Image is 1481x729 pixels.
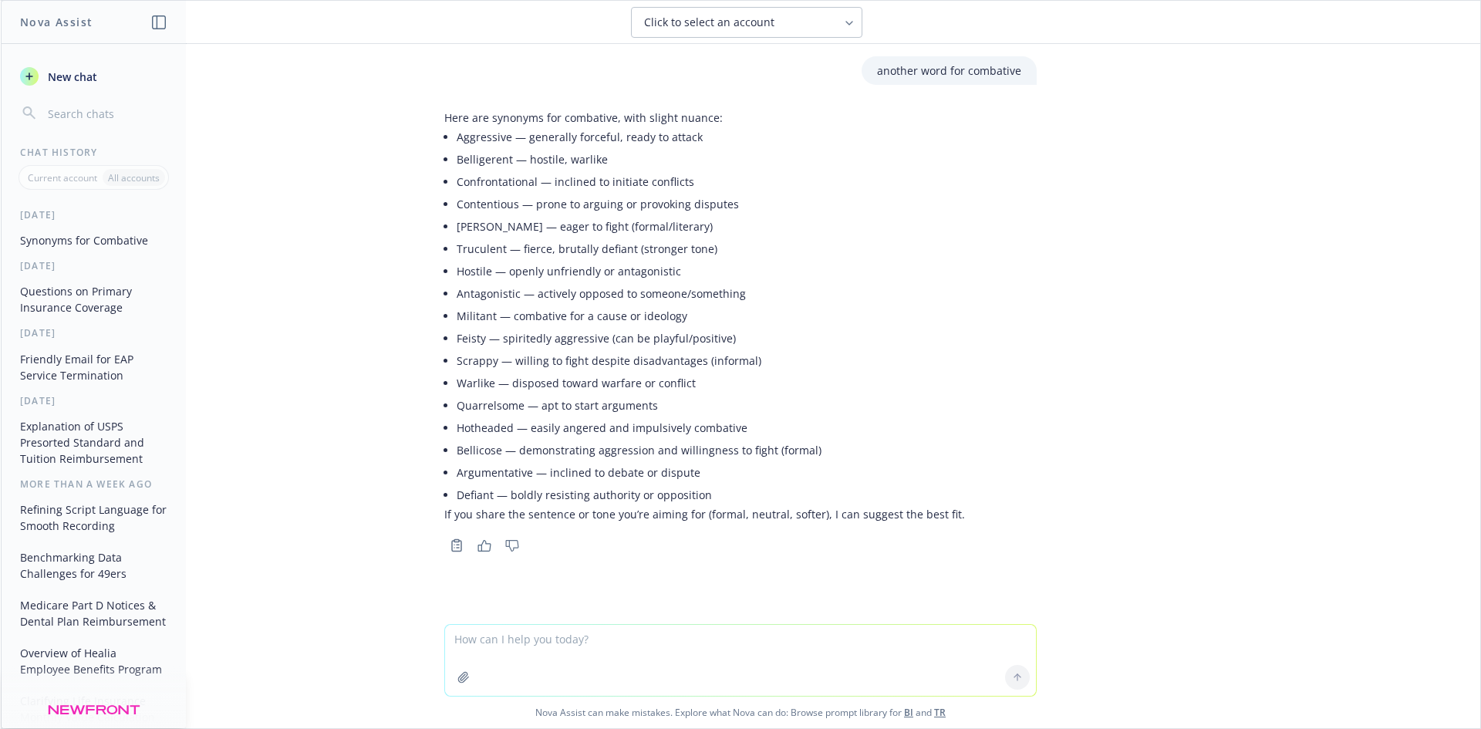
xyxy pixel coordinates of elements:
span: New chat [45,69,97,85]
button: Overview of Healia Employee Benefits Program [14,640,174,682]
li: Scrappy — willing to fight despite disadvantages (informal) [457,349,965,372]
li: Defiant — boldly resisting authority or opposition [457,484,965,506]
button: Thumbs down [500,535,525,556]
li: Hostile — openly unfriendly or antagonistic [457,260,965,282]
div: [DATE] [2,326,186,339]
span: Nova Assist can make mistakes. Explore what Nova can do: Browse prompt library for and [7,697,1474,728]
button: Medicare Part D Notices & Dental Plan Reimbursement [14,592,174,634]
span: Click to select an account [644,15,774,30]
svg: Copy to clipboard [450,538,464,552]
li: Militant — combative for a cause or ideology [457,305,965,327]
button: Friendly Email for EAP Service Termination [14,346,174,388]
li: Warlike — disposed toward warfare or conflict [457,372,965,394]
li: Belligerent — hostile, warlike [457,148,965,170]
li: Aggressive — generally forceful, ready to attack [457,126,965,148]
li: Argumentative — inclined to debate or dispute [457,461,965,484]
div: [DATE] [2,259,186,272]
li: Truculent — fierce, brutally defiant (stronger tone) [457,238,965,260]
button: Questions on Primary Insurance Coverage [14,278,174,320]
input: Search chats [45,103,167,124]
h1: Nova Assist [20,14,93,30]
a: BI [904,706,913,719]
li: Bellicose — demonstrating aggression and willingness to fight (formal) [457,439,965,461]
button: Explanation of USPS Presorted Standard and Tuition Reimbursement [14,413,174,471]
p: another word for combative [877,62,1021,79]
button: New chat [14,62,174,90]
p: Current account [28,171,97,184]
li: [PERSON_NAME] — eager to fight (formal/literary) [457,215,965,238]
a: TR [934,706,946,719]
button: Benchmarking Data Challenges for 49ers [14,545,174,586]
p: Here are synonyms for combative, with slight nuance: [444,110,965,126]
li: Hotheaded — easily angered and impulsively combative [457,417,965,439]
li: Contentious — prone to arguing or provoking disputes [457,193,965,215]
p: If you share the sentence or tone you’re aiming for (formal, neutral, softer), I can suggest the ... [444,506,965,522]
button: Synonyms for Combative [14,228,174,253]
div: [DATE] [2,208,186,221]
div: [DATE] [2,394,186,407]
li: Quarrelsome — apt to start arguments [457,394,965,417]
button: Refining Script Language for Smooth Recording [14,497,174,538]
p: All accounts [108,171,160,184]
div: More than a week ago [2,478,186,491]
li: Antagonistic — actively opposed to someone/something [457,282,965,305]
button: Click to select an account [631,7,862,38]
div: Chat History [2,146,186,159]
li: Feisty — spiritedly aggressive (can be playful/positive) [457,327,965,349]
li: Confrontational — inclined to initiate conflicts [457,170,965,193]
